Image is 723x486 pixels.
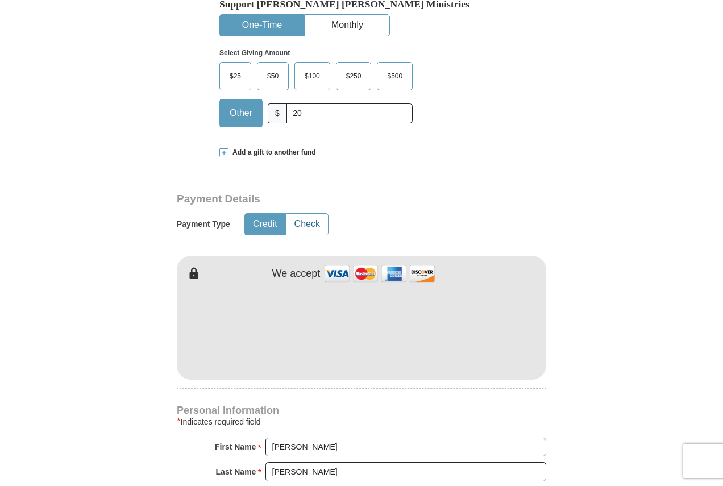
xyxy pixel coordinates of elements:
span: Other [224,105,258,122]
strong: Select Giving Amount [219,49,290,57]
button: One-Time [220,15,304,36]
button: Check [286,214,328,235]
h5: Payment Type [177,219,230,229]
div: Indicates required field [177,415,546,429]
input: Other Amount [286,103,413,123]
img: credit cards accepted [323,261,437,286]
span: $25 [224,68,247,85]
button: Monthly [305,15,389,36]
span: $100 [299,68,326,85]
span: $ [268,103,287,123]
strong: First Name [215,439,256,455]
h4: We accept [272,268,321,280]
h3: Payment Details [177,193,467,206]
span: $500 [381,68,408,85]
button: Credit [245,214,285,235]
strong: Last Name [216,464,256,480]
span: $50 [261,68,284,85]
span: Add a gift to another fund [228,148,316,157]
h4: Personal Information [177,406,546,415]
span: $250 [340,68,367,85]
